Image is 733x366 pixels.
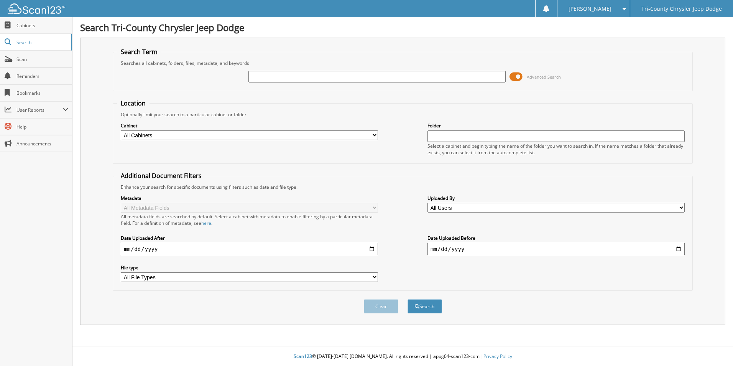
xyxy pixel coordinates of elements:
[117,111,689,118] div: Optionally limit your search to a particular cabinet or folder
[8,3,65,14] img: scan123-logo-white.svg
[427,143,685,156] div: Select a cabinet and begin typing the name of the folder you want to search in. If the name match...
[121,235,378,241] label: Date Uploaded After
[16,124,68,130] span: Help
[427,235,685,241] label: Date Uploaded Before
[121,213,378,226] div: All metadata fields are searched by default. Select a cabinet with metadata to enable filtering b...
[16,140,68,147] span: Announcements
[121,243,378,255] input: start
[121,264,378,271] label: File type
[117,171,205,180] legend: Additional Document Filters
[427,243,685,255] input: end
[117,48,161,56] legend: Search Term
[527,74,561,80] span: Advanced Search
[294,353,312,359] span: Scan123
[408,299,442,313] button: Search
[427,122,685,129] label: Folder
[641,7,722,11] span: Tri-County Chrysler Jeep Dodge
[16,73,68,79] span: Reminders
[427,195,685,201] label: Uploaded By
[569,7,611,11] span: [PERSON_NAME]
[117,99,150,107] legend: Location
[121,195,378,201] label: Metadata
[117,184,689,190] div: Enhance your search for specific documents using filters such as date and file type.
[16,90,68,96] span: Bookmarks
[16,39,67,46] span: Search
[483,353,512,359] a: Privacy Policy
[117,60,689,66] div: Searches all cabinets, folders, files, metadata, and keywords
[201,220,211,226] a: here
[16,56,68,63] span: Scan
[16,22,68,29] span: Cabinets
[16,107,63,113] span: User Reports
[364,299,398,313] button: Clear
[72,347,733,366] div: © [DATE]-[DATE] [DOMAIN_NAME]. All rights reserved | appg04-scan123-com |
[121,122,378,129] label: Cabinet
[80,21,725,34] h1: Search Tri-County Chrysler Jeep Dodge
